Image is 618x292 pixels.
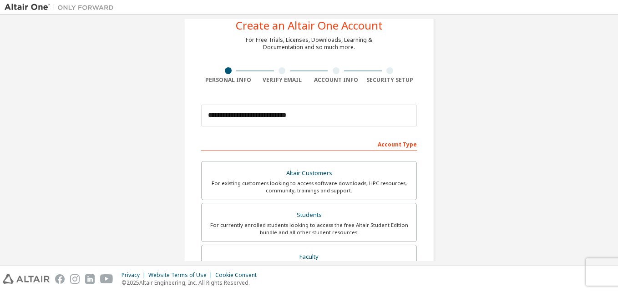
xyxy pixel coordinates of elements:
img: facebook.svg [55,274,65,284]
div: Account Type [201,136,417,151]
img: instagram.svg [70,274,80,284]
p: © 2025 Altair Engineering, Inc. All Rights Reserved. [122,279,262,287]
div: For Free Trials, Licenses, Downloads, Learning & Documentation and so much more. [246,36,372,51]
div: Privacy [122,272,148,279]
img: Altair One [5,3,118,12]
div: Create an Altair One Account [236,20,383,31]
img: youtube.svg [100,274,113,284]
div: Website Terms of Use [148,272,215,279]
div: Account Info [309,76,363,84]
div: Altair Customers [207,167,411,180]
div: For currently enrolled students looking to access the free Altair Student Edition bundle and all ... [207,222,411,236]
div: Security Setup [363,76,417,84]
div: Faculty [207,251,411,263]
img: linkedin.svg [85,274,95,284]
div: Personal Info [201,76,255,84]
div: For existing customers looking to access software downloads, HPC resources, community, trainings ... [207,180,411,194]
img: altair_logo.svg [3,274,50,284]
div: Students [207,209,411,222]
div: Verify Email [255,76,309,84]
div: Cookie Consent [215,272,262,279]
